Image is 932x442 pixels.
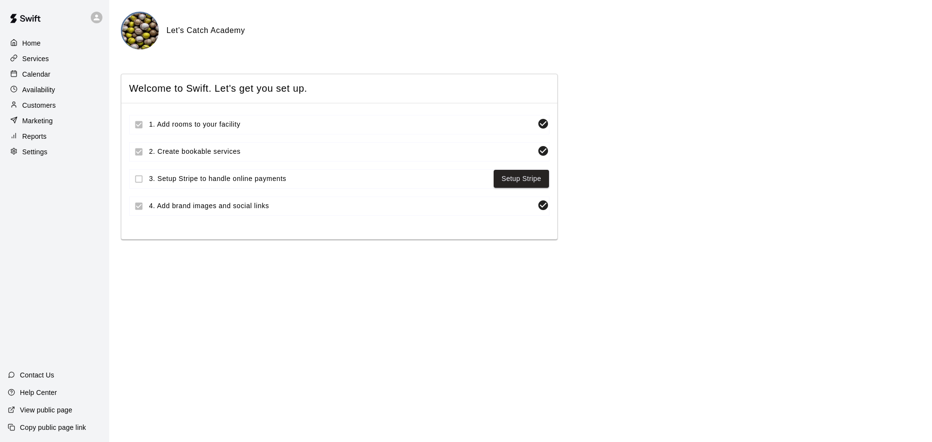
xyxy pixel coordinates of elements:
[8,145,101,159] a: Settings
[20,405,72,415] p: View public page
[8,114,101,128] a: Marketing
[166,24,245,37] h6: Let's Catch Academy
[8,82,101,97] a: Availability
[20,388,57,397] p: Help Center
[8,98,101,113] a: Customers
[22,38,41,48] p: Home
[8,67,101,82] a: Calendar
[20,423,86,432] p: Copy public page link
[20,370,54,380] p: Contact Us
[22,131,47,141] p: Reports
[494,170,549,188] button: Setup Stripe
[8,51,101,66] a: Services
[149,174,490,184] span: 3. Setup Stripe to handle online payments
[22,69,50,79] p: Calendar
[22,147,48,157] p: Settings
[149,201,533,211] span: 4. Add brand images and social links
[149,119,533,130] span: 1. Add rooms to your facility
[22,85,55,95] p: Availability
[149,147,533,157] span: 2. Create bookable services
[8,36,101,50] a: Home
[22,54,49,64] p: Services
[8,129,101,144] a: Reports
[22,116,53,126] p: Marketing
[501,173,541,185] a: Setup Stripe
[122,13,159,49] img: Let's Catch Academy logo
[22,100,56,110] p: Customers
[129,82,549,95] span: Welcome to Swift. Let's get you set up.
